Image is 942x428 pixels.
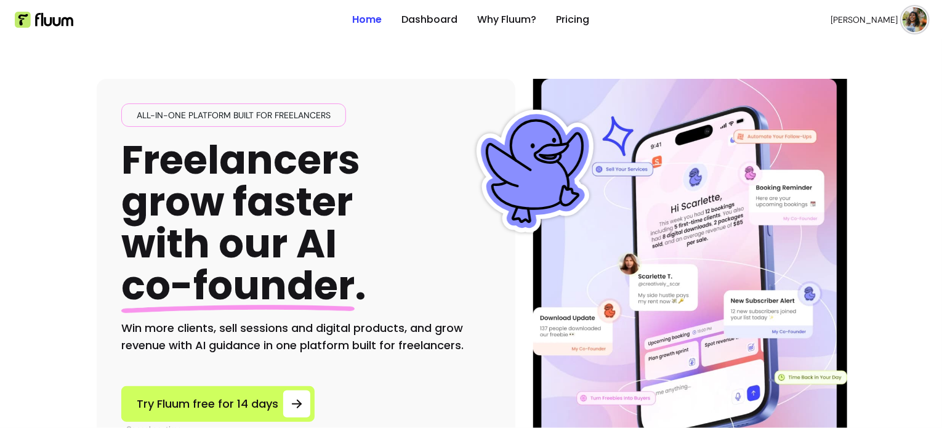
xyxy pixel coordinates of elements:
[121,386,315,422] a: Try Fluum free for 14 days
[402,12,458,27] a: Dashboard
[478,12,537,27] a: Why Fluum?
[353,12,382,27] a: Home
[831,7,927,32] button: avatar[PERSON_NAME]
[473,110,597,233] img: Fluum Duck sticker
[121,139,366,307] h1: Freelancers grow faster with our AI .
[121,320,491,354] h2: Win more clients, sell sessions and digital products, and grow revenue with AI guidance in one pl...
[132,109,336,121] span: All-in-one platform built for freelancers
[137,395,278,413] span: Try Fluum free for 14 days
[15,12,73,28] img: Fluum Logo
[831,14,898,26] span: [PERSON_NAME]
[121,258,355,313] span: co-founder
[903,7,927,32] img: avatar
[557,12,590,27] a: Pricing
